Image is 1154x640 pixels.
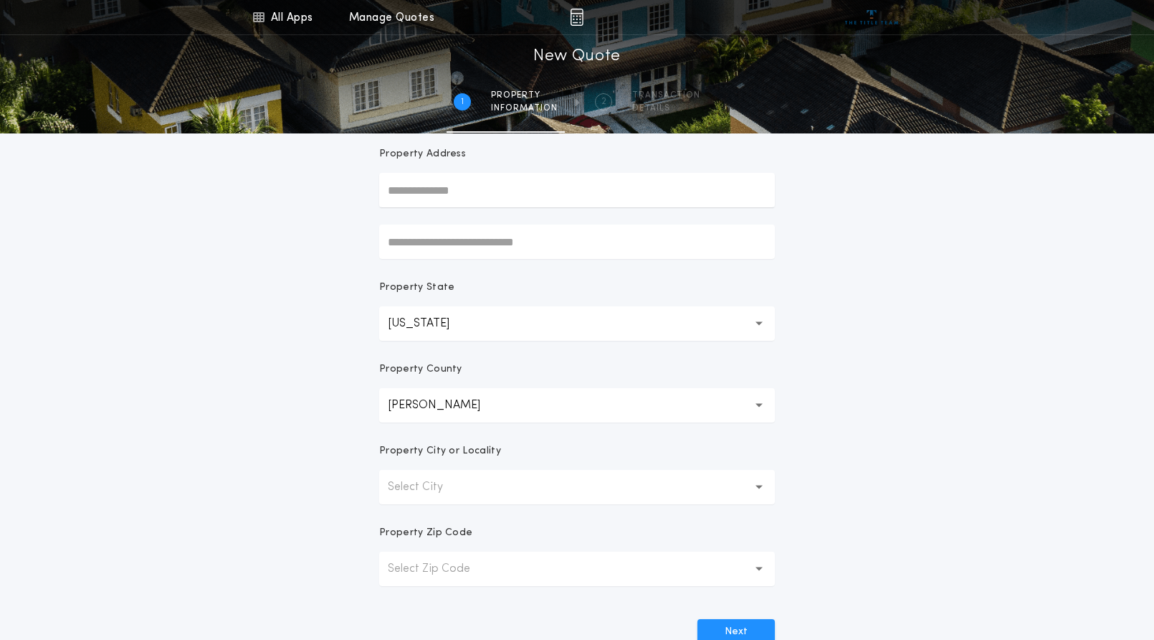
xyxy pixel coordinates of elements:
button: [PERSON_NAME] [379,388,775,423]
p: [US_STATE] [388,315,472,332]
p: Property State [379,281,454,295]
button: [US_STATE] [379,306,775,341]
p: Property City or Locality [379,444,501,458]
p: Property County [379,362,462,377]
span: details [632,103,700,114]
p: Property Address [379,147,775,161]
button: Select City [379,470,775,504]
img: vs-icon [845,10,899,24]
span: Transaction [632,90,700,101]
p: [PERSON_NAME] [388,397,503,414]
h2: 2 [601,96,606,108]
span: information [491,103,558,114]
p: Select City [388,479,466,496]
p: Property Zip Code [379,526,472,540]
h1: New Quote [533,45,621,68]
button: Select Zip Code [379,552,775,586]
img: img [570,9,583,26]
span: Property [491,90,558,101]
p: Select Zip Code [388,560,493,578]
h2: 1 [461,96,464,108]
